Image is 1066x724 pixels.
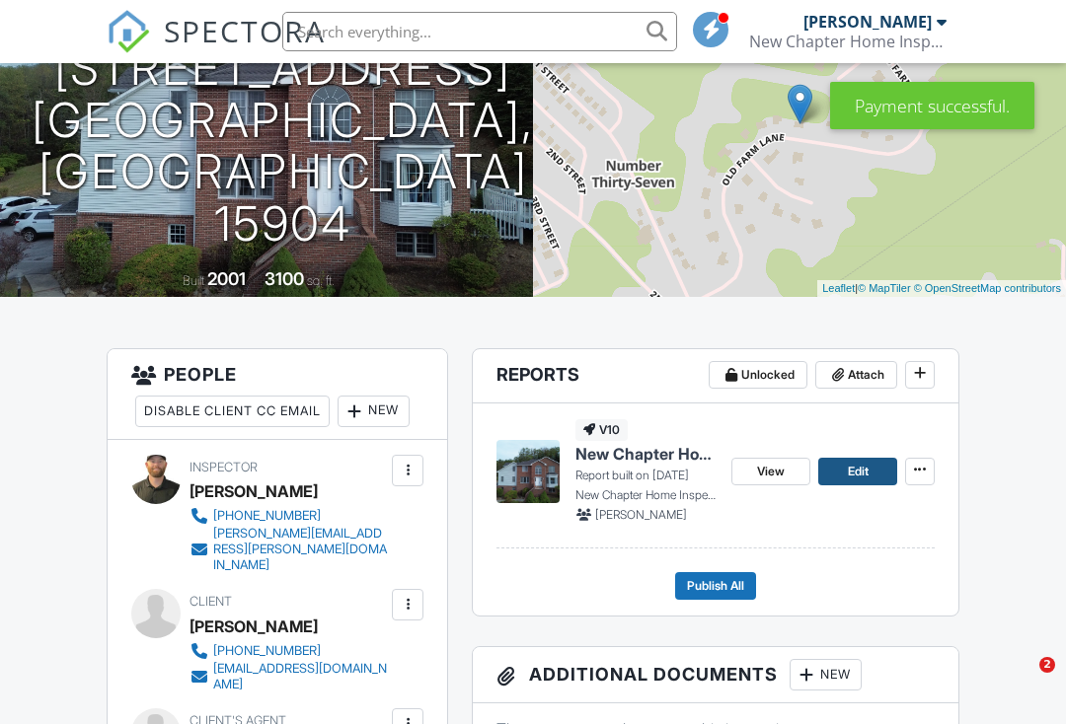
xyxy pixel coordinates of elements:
[803,12,932,32] div: [PERSON_NAME]
[164,10,326,51] span: SPECTORA
[190,460,258,474] span: Inspector
[1039,657,1055,673] span: 2
[914,282,1061,294] a: © OpenStreetMap contributors
[32,42,534,251] h1: [STREET_ADDRESS] [GEOGRAPHIC_DATA], [GEOGRAPHIC_DATA] 15904
[213,508,321,524] div: [PHONE_NUMBER]
[307,273,335,288] span: sq. ft.
[213,643,321,659] div: [PHONE_NUMBER]
[190,641,387,661] a: [PHONE_NUMBER]
[858,282,911,294] a: © MapTiler
[190,526,387,573] a: [PERSON_NAME][EMAIL_ADDRESS][PERSON_NAME][DOMAIN_NAME]
[265,268,304,289] div: 3100
[107,27,326,68] a: SPECTORA
[135,396,330,427] div: Disable Client CC Email
[190,506,387,526] a: [PHONE_NUMBER]
[108,349,447,440] h3: People
[282,12,677,51] input: Search everything...
[749,32,947,51] div: New Chapter Home Inspections, LLC
[817,280,1066,297] div: |
[190,612,318,641] div: [PERSON_NAME]
[213,661,387,692] div: [EMAIL_ADDRESS][DOMAIN_NAME]
[830,82,1034,129] div: Payment successful.
[107,10,150,53] img: The Best Home Inspection Software - Spectora
[183,273,204,288] span: Built
[207,268,246,289] div: 2001
[338,396,410,427] div: New
[473,647,958,703] h3: Additional Documents
[190,476,318,506] div: [PERSON_NAME]
[213,526,387,573] div: [PERSON_NAME][EMAIL_ADDRESS][PERSON_NAME][DOMAIN_NAME]
[790,659,862,690] div: New
[822,282,855,294] a: Leaflet
[190,594,232,609] span: Client
[999,657,1046,704] iframe: Intercom live chat
[190,661,387,692] a: [EMAIL_ADDRESS][DOMAIN_NAME]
